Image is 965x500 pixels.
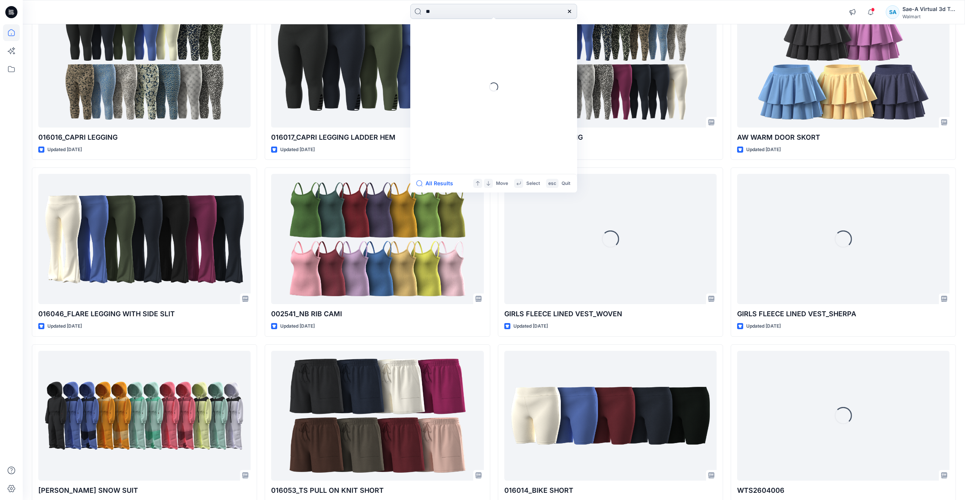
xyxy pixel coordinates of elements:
p: GIRLS FLEECE LINED VEST_WOVEN [504,309,717,319]
p: GIRLS FLEECE LINED VEST_SHERPA [737,309,949,319]
p: Quit [562,180,570,188]
p: 002541_NB RIB CAMI [271,309,483,319]
p: 016017_CAPRI LEGGING LADDER HEM [271,132,483,143]
p: 016016_CAPRI LEGGING [38,132,251,143]
p: 016020_CORE LEGGING [504,132,717,143]
button: All Results [416,179,458,188]
a: 002541_NB RIB CAMI [271,174,483,304]
div: Sae-A Virtual 3d Team [902,5,956,14]
a: 016053_TS PULL ON KNIT SHORT [271,351,483,481]
p: esc [548,180,556,188]
p: Updated [DATE] [513,322,548,330]
p: Updated [DATE] [746,322,781,330]
p: Updated [DATE] [47,322,82,330]
p: Updated [DATE] [280,322,315,330]
p: Updated [DATE] [746,146,781,154]
p: [PERSON_NAME] SNOW SUIT [38,485,251,496]
p: Select [526,180,540,188]
a: 016014_BIKE SHORT [504,351,717,481]
p: WTS2604006 [737,485,949,496]
a: OZT TODDLER SNOW SUIT [38,351,251,481]
p: Updated [DATE] [280,146,315,154]
p: 016014_BIKE SHORT [504,485,717,496]
a: 016046_FLARE LEGGING WITH SIDE SLIT [38,174,251,304]
div: SA [886,5,899,19]
div: Walmart [902,14,956,19]
p: Updated [DATE] [47,146,82,154]
p: Move [496,180,508,188]
p: 016053_TS PULL ON KNIT SHORT [271,485,483,496]
p: AW WARM DOOR SKORT [737,132,949,143]
p: 016046_FLARE LEGGING WITH SIDE SLIT [38,309,251,319]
